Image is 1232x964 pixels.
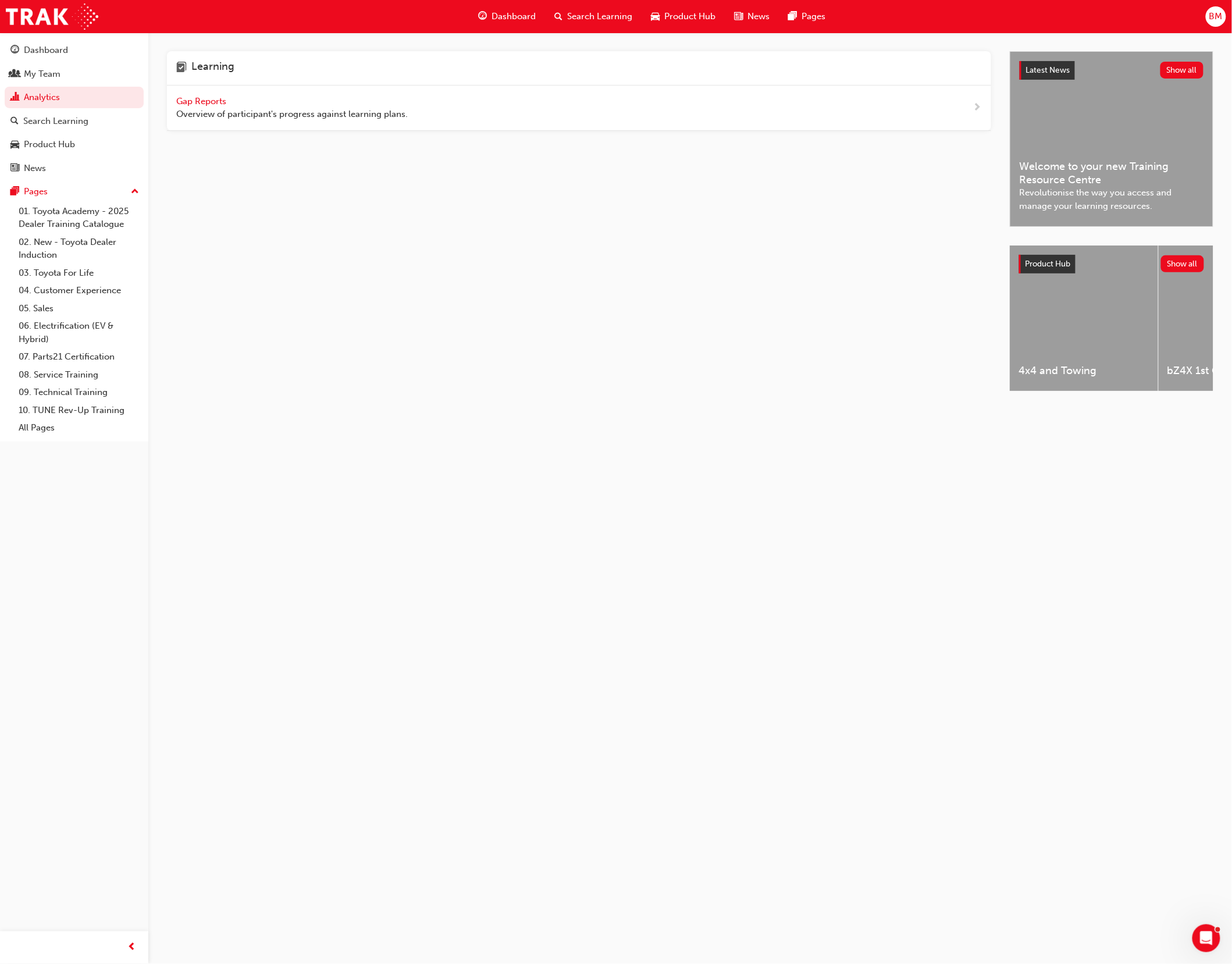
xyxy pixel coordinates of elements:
span: 4x4 and Towing [1019,364,1149,378]
span: search-icon [555,9,563,24]
img: Trak [6,3,98,30]
span: pages-icon [10,187,19,197]
div: News [24,162,46,175]
a: News [5,158,144,179]
div: Product Hub [24,138,75,151]
a: 02. New - Toyota Dealer Induction [14,233,144,264]
div: Dashboard [24,44,68,57]
div: My Team [24,67,60,81]
a: Gap Reports Overview of participant's progress against learning plans.next-icon [167,86,991,131]
a: 04. Customer Experience [14,282,144,300]
a: Search Learning [5,111,144,132]
a: 07. Parts21 Certification [14,348,144,366]
a: 05. Sales [14,300,144,318]
span: car-icon [651,9,660,24]
span: pages-icon [789,9,797,24]
a: Product HubShow all [1019,255,1204,273]
span: up-icon [131,184,139,200]
span: chart-icon [10,93,19,103]
a: 4x4 and Towing [1010,246,1158,391]
span: Gap Reports [176,96,229,106]
button: Pages [5,181,144,202]
span: learning-icon [176,61,187,76]
a: 08. Service Training [14,366,144,384]
button: DashboardMy TeamAnalyticsSearch LearningProduct HubNews [5,37,144,181]
span: Search Learning [568,10,633,23]
span: BM [1209,10,1223,23]
span: next-icon [973,101,982,115]
a: 01. Toyota Academy - 2025 Dealer Training Catalogue [14,202,144,233]
button: BM [1206,6,1226,27]
div: Search Learning [23,115,88,128]
a: 10. TUNE Rev-Up Training [14,401,144,419]
a: 06. Electrification (EV & Hybrid) [14,317,144,348]
span: guage-icon [10,45,19,56]
button: Show all [1160,62,1204,79]
a: car-iconProduct Hub [642,5,725,29]
span: Product Hub [1026,259,1071,269]
span: Dashboard [492,10,536,23]
h4: Learning [191,61,234,76]
a: Dashboard [5,40,144,61]
a: Latest NewsShow allWelcome to your new Training Resource CentreRevolutionise the way you access a... [1010,51,1213,227]
span: Welcome to your new Training Resource Centre [1020,160,1203,186]
a: Analytics [5,87,144,108]
a: 03. Toyota For Life [14,264,144,282]
div: Pages [24,185,48,198]
button: Show all [1161,255,1205,272]
span: search-icon [10,116,19,127]
span: guage-icon [479,9,487,24]
a: 09. Technical Training [14,383,144,401]
span: Overview of participant's progress against learning plans. [176,108,408,121]
iframe: Intercom live chat [1192,924,1220,952]
span: Pages [802,10,826,23]
span: Revolutionise the way you access and manage your learning resources. [1020,186,1203,212]
a: pages-iconPages [779,5,835,29]
a: All Pages [14,419,144,437]
a: Latest NewsShow all [1020,61,1203,80]
span: car-icon [10,140,19,150]
span: people-icon [10,69,19,80]
span: news-icon [735,9,743,24]
a: search-iconSearch Learning [546,5,642,29]
a: Product Hub [5,134,144,155]
span: Latest News [1026,65,1070,75]
a: guage-iconDashboard [469,5,546,29]
span: Product Hub [665,10,716,23]
a: My Team [5,63,144,85]
span: news-icon [10,163,19,174]
a: news-iconNews [725,5,779,29]
span: prev-icon [128,941,137,955]
span: News [748,10,770,23]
